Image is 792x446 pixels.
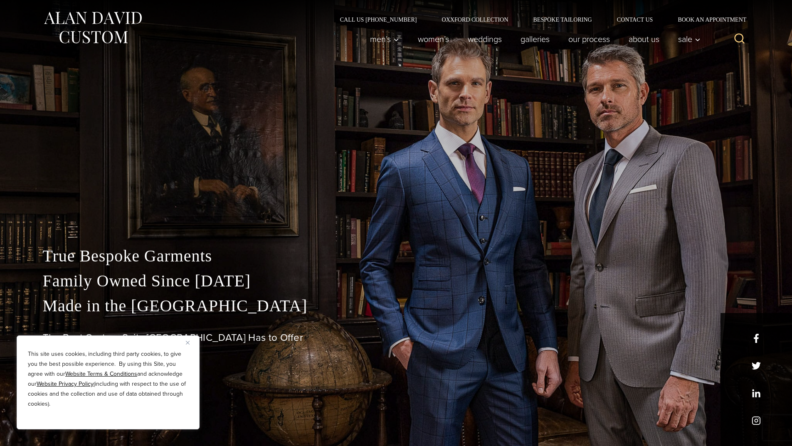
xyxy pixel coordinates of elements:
a: Women’s [408,31,458,47]
a: Bespoke Tailoring [521,17,604,22]
span: Sale [678,35,701,43]
img: Alan David Custom [43,9,143,46]
a: Oxxford Collection [429,17,521,22]
a: weddings [458,31,511,47]
nav: Secondary Navigation [328,17,750,22]
nav: Primary Navigation [360,31,705,47]
a: Website Terms & Conditions [65,370,137,378]
a: Contact Us [604,17,666,22]
a: Call Us [PHONE_NUMBER] [328,17,429,22]
p: True Bespoke Garments Family Owned Since [DATE] Made in the [GEOGRAPHIC_DATA] [43,244,750,318]
span: Men’s [370,35,399,43]
p: This site uses cookies, including third party cookies, to give you the best possible experience. ... [28,349,188,409]
a: Book an Appointment [665,17,749,22]
h1: The Best Custom Suits [GEOGRAPHIC_DATA] Has to Offer [43,332,750,344]
a: Galleries [511,31,559,47]
button: Close [186,338,196,347]
a: About Us [619,31,669,47]
a: Website Privacy Policy [37,379,94,388]
a: Our Process [559,31,619,47]
button: View Search Form [730,29,750,49]
img: Close [186,341,190,345]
